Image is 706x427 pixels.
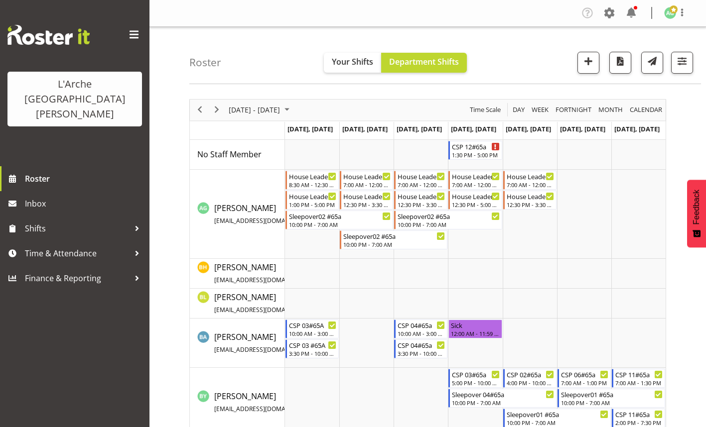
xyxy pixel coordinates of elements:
[641,52,663,74] button: Send a list of all shifts for the selected filtered period to all rostered employees.
[190,319,285,368] td: Bibi Ali resource
[577,52,599,74] button: Add a new shift
[214,216,313,225] span: [EMAIL_ADDRESS][DOMAIN_NAME]
[503,191,557,210] div: Adrian Garduque"s event - House Leader 03#65a Begin From Friday, August 15, 2025 at 12:30:00 PM G...
[214,405,313,413] span: [EMAIL_ADDRESS][DOMAIN_NAME]
[615,369,663,379] div: CSP 11#65a
[289,211,391,221] div: Sleepover02 #65a
[398,329,445,337] div: 10:00 AM - 3:00 PM
[615,379,663,387] div: 7:00 AM - 1:30 PM
[210,104,224,116] button: Next
[507,181,554,189] div: 7:00 AM - 12:00 PM
[507,379,554,387] div: 4:00 PM - 10:00 PM
[340,171,393,190] div: Adrian Garduque"s event - House Leader 03#65a Begin From Tuesday, August 12, 2025 at 7:00:00 AM G...
[469,104,502,116] span: Time Scale
[398,320,445,330] div: CSP 04#65a
[289,320,336,330] div: CSP 03#65A
[190,170,285,259] td: Adrian Garduque resource
[452,141,499,151] div: CSP 12#65a
[629,104,663,116] span: calendar
[398,171,445,181] div: House Leader 03#65a
[452,389,554,399] div: Sleepover 04#65a
[289,349,336,357] div: 3:30 PM - 10:00 PM
[531,104,550,116] span: Week
[507,201,554,209] div: 12:30 PM - 3:30 PM
[197,148,262,160] a: No Staff Member
[452,201,499,209] div: 12:30 PM - 5:00 PM
[214,391,353,414] span: [PERSON_NAME]
[398,349,445,357] div: 3:30 PM - 10:00 PM
[340,191,393,210] div: Adrian Garduque"s event - House Leader 03#65a Begin From Tuesday, August 12, 2025 at 12:30:00 PM ...
[343,231,445,241] div: Sleepover02 #65a
[448,191,502,210] div: Adrian Garduque"s event - House Leader 03#65a Begin From Thursday, August 14, 2025 at 12:30:00 PM...
[452,399,554,407] div: 10:00 PM - 7:00 AM
[451,124,496,133] span: [DATE], [DATE]
[285,211,393,229] div: Adrian Garduque"s event - Sleepover02 #65a Begin From Monday, August 11, 2025 at 10:00:00 PM GMT+...
[597,104,625,116] button: Timeline Month
[214,390,353,414] a: [PERSON_NAME][EMAIL_ADDRESS][DOMAIN_NAME]
[448,171,502,190] div: Adrian Garduque"s event - House Leader 03#65a Begin From Thursday, August 14, 2025 at 7:00:00 AM ...
[561,389,663,399] div: Sleepover01 #65a
[285,171,339,190] div: Adrian Garduque"s event - House Leader 02#65a Begin From Monday, August 11, 2025 at 8:30:00 AM GM...
[190,259,285,289] td: Ben Hammond resource
[214,202,353,226] a: [PERSON_NAME][EMAIL_ADDRESS][DOMAIN_NAME]
[615,409,663,419] div: CSP 11#65a
[507,419,608,427] div: 10:00 PM - 7:00 AM
[561,379,608,387] div: 7:00 AM - 1:00 PM
[451,329,499,337] div: 12:00 AM - 11:59 PM
[324,53,381,73] button: Your Shifts
[511,104,527,116] button: Timeline Day
[507,369,554,379] div: CSP 02#65a
[227,104,294,116] button: August 2025
[25,246,130,261] span: Time & Attendance
[214,331,353,355] a: [PERSON_NAME][EMAIL_ADDRESS][DOMAIN_NAME]
[398,340,445,350] div: CSP 04#65a
[558,369,611,388] div: Bryan Yamson"s event - CSP 06#65a Begin From Saturday, August 16, 2025 at 7:00:00 AM GMT+12:00 En...
[448,389,556,408] div: Bryan Yamson"s event - Sleepover 04#65a Begin From Thursday, August 14, 2025 at 10:00:00 PM GMT+1...
[398,211,499,221] div: Sleepover02 #65a
[214,261,353,285] a: [PERSON_NAME][EMAIL_ADDRESS][DOMAIN_NAME]
[452,181,499,189] div: 7:00 AM - 12:00 PM
[560,124,605,133] span: [DATE], [DATE]
[289,340,336,350] div: CSP 03 #65A
[452,191,499,201] div: House Leader 03#65a
[394,191,447,210] div: Adrian Garduque"s event - House Leader 03#65a Begin From Wednesday, August 13, 2025 at 12:30:00 P...
[214,331,353,354] span: [PERSON_NAME]
[503,171,557,190] div: Adrian Garduque"s event - House Leader 03#65a Begin From Friday, August 15, 2025 at 7:00:00 AM GM...
[687,180,706,247] button: Feedback - Show survey
[692,190,701,224] span: Feedback
[343,171,391,181] div: House Leader 03#65a
[394,339,447,358] div: Bibi Ali"s event - CSP 04#65a Begin From Wednesday, August 13, 2025 at 3:30:00 PM GMT+12:00 Ends ...
[289,181,336,189] div: 8:30 AM - 12:30 PM
[398,181,445,189] div: 7:00 AM - 12:00 PM
[503,369,557,388] div: Bryan Yamson"s event - CSP 02#65a Begin From Friday, August 15, 2025 at 4:00:00 PM GMT+12:00 Ends...
[558,389,665,408] div: Bryan Yamson"s event - Sleepover01 #65a Begin From Saturday, August 16, 2025 at 10:00:00 PM GMT+1...
[448,141,502,160] div: No Staff Member"s event - CSP 12#65a Begin From Thursday, August 14, 2025 at 1:30:00 PM GMT+12:00...
[285,191,339,210] div: Adrian Garduque"s event - House Leader 02#65a Begin From Monday, August 11, 2025 at 1:00:00 PM GM...
[342,124,388,133] span: [DATE], [DATE]
[214,345,313,354] span: [EMAIL_ADDRESS][DOMAIN_NAME]
[289,329,336,337] div: 10:00 AM - 3:00 PM
[394,320,447,338] div: Bibi Ali"s event - CSP 04#65a Begin From Wednesday, August 13, 2025 at 10:00:00 AM GMT+12:00 Ends...
[25,196,144,211] span: Inbox
[381,53,467,73] button: Department Shifts
[17,77,132,121] div: L'Arche [GEOGRAPHIC_DATA][PERSON_NAME]
[389,56,459,67] span: Department Shifts
[394,211,502,229] div: Adrian Garduque"s event - Sleepover02 #65a Begin From Wednesday, August 13, 2025 at 10:00:00 PM G...
[452,379,499,387] div: 5:00 PM - 10:00 PM
[664,7,676,19] img: adrian-garduque52.jpg
[285,320,339,338] div: Bibi Ali"s event - CSP 03#65A Begin From Monday, August 11, 2025 at 10:00:00 AM GMT+12:00 Ends At...
[506,124,551,133] span: [DATE], [DATE]
[214,276,313,284] span: [EMAIL_ADDRESS][DOMAIN_NAME]
[197,149,262,160] span: No Staff Member
[189,57,221,68] h4: Roster
[452,171,499,181] div: House Leader 03#65a
[398,191,445,201] div: House Leader 03#65a
[332,56,373,67] span: Your Shifts
[612,369,665,388] div: Bryan Yamson"s event - CSP 11#65a Begin From Sunday, August 17, 2025 at 7:00:00 AM GMT+12:00 Ends...
[394,171,447,190] div: Adrian Garduque"s event - House Leader 03#65a Begin From Wednesday, August 13, 2025 at 7:00:00 AM...
[530,104,551,116] button: Timeline Week
[398,220,499,228] div: 10:00 PM - 7:00 AM
[554,104,593,116] button: Fortnight
[190,289,285,319] td: Benny Liew resource
[561,399,663,407] div: 10:00 PM - 7:00 AM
